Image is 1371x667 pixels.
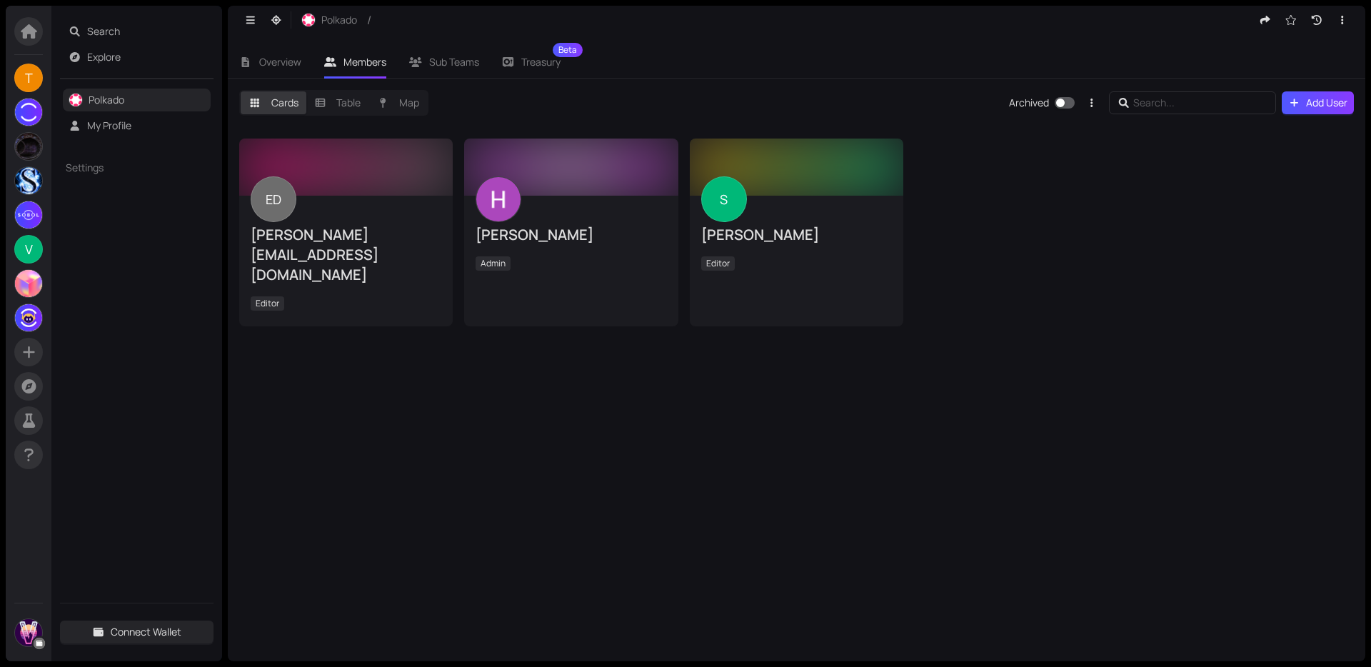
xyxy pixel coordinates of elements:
div: Settings [60,151,214,184]
button: Add User [1282,91,1355,114]
img: IWxtbrfuMV.jpeg [302,14,315,26]
span: Search [87,20,206,43]
div: [PERSON_NAME] [701,225,892,245]
span: Sub Teams [429,55,479,69]
span: Admin [476,256,511,271]
button: Connect Wallet [60,621,214,643]
a: Polkado [89,93,124,106]
span: Treasury [521,57,561,67]
span: Editor [701,256,735,271]
span: T [25,64,33,92]
div: Archived [1009,95,1049,111]
span: Connect Wallet [111,624,181,640]
img: DqDBPFGanK.jpeg [15,133,42,160]
img: S5xeEuA_KA.jpeg [15,99,42,126]
div: [PERSON_NAME] [476,225,666,245]
div: [PERSON_NAME][EMAIL_ADDRESS][DOMAIN_NAME] [251,225,441,285]
input: Search... [1133,95,1256,111]
span: V [25,235,33,264]
a: Explore [87,50,121,64]
img: 1d3d5e142b2c057a2bb61662301e7eb7.webp [15,304,42,331]
button: Polkado [294,9,364,31]
span: Overview [259,55,301,69]
img: ACg8ocL2314GlwwlwH2X4pHbALGB1erINkisdbRSsW-jRAcsr-XDFA=s500 [476,177,521,221]
sup: Beta [553,43,583,57]
span: Members [343,55,386,69]
span: Polkado [321,12,357,28]
img: c3llwUlr6D.jpeg [15,167,42,194]
a: My Profile [87,119,131,132]
span: Settings [66,160,183,176]
img: T8Xj_ByQ5B.jpeg [15,201,42,229]
img: Jo8aJ5B5ax.jpeg [15,619,42,646]
img: F74otHnKuz.jpeg [15,270,42,297]
span: Add User [1306,95,1347,111]
span: S [720,176,728,222]
span: Editor [251,296,284,311]
span: ED [266,176,281,222]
